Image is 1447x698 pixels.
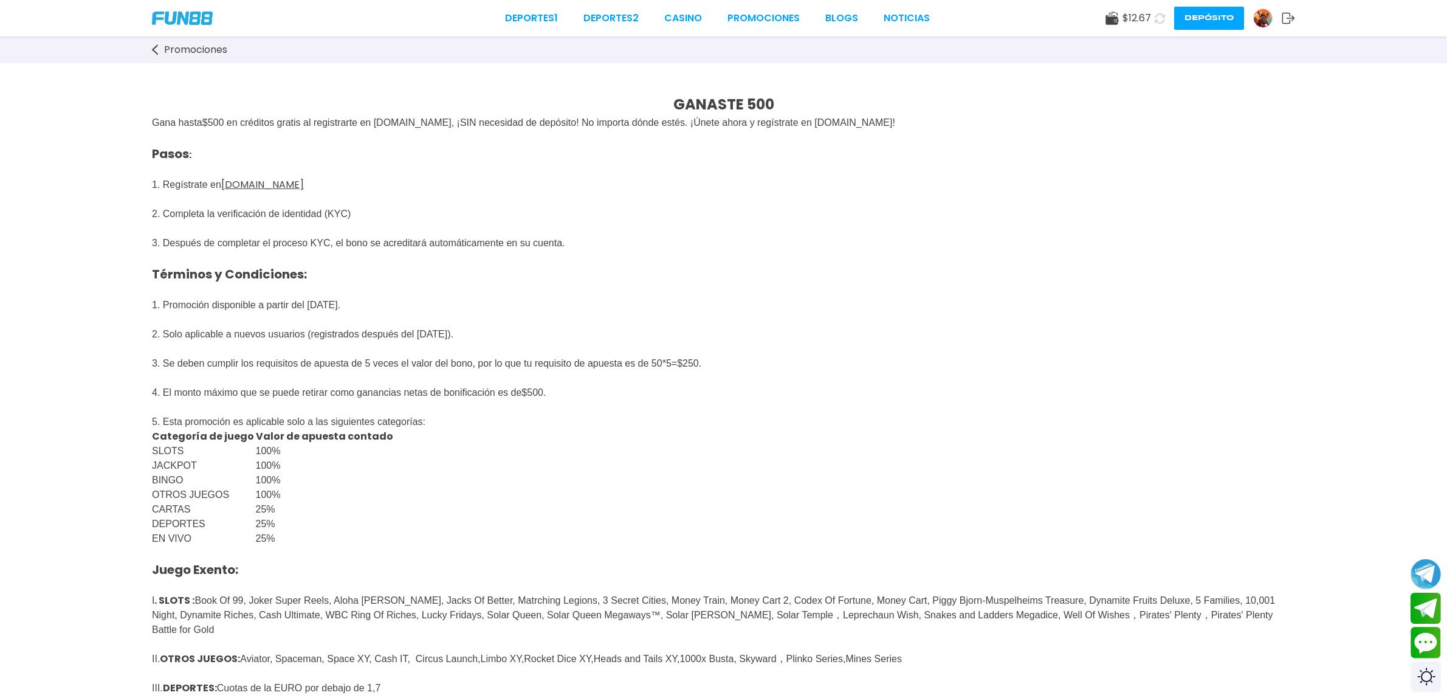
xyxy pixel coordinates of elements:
span: 100% [256,446,281,456]
span: $ [521,387,527,398]
span: 25% [256,504,275,514]
span: $ [677,358,682,368]
span: Pasos [152,145,189,162]
button: Contact customer service [1411,627,1441,658]
a: [DOMAIN_NAME] [221,178,304,192]
span: 500 en créditos gratis al registrarte en [DOMAIN_NAME], ¡SIN necesidad de depósito! No importa dó... [208,117,895,128]
button: Join telegram [1411,593,1441,624]
span: SLOTS [152,446,184,456]
img: Avatar [1254,9,1272,27]
a: Promociones [152,43,239,57]
span: JACKPOT [152,460,197,471]
span: 1. Regístrate en 2. Completa la verificación de identidad (KYC) 3. Después de completar el proces... [152,132,677,368]
strong: DEPORTES: [163,681,217,695]
span: DEPORTES [152,519,205,529]
span: Gana hasta [152,117,202,128]
div: Switch theme [1411,662,1441,692]
span: $ [202,117,208,128]
span: BINGO [152,475,184,485]
strong: : [152,148,191,162]
span: 100% [256,460,281,471]
strong: GANASTE 500 [673,94,774,114]
img: Company Logo [152,12,213,25]
a: CASINO [664,11,702,26]
strong: . SLOTS : [154,593,194,607]
button: Join telegram channel [1411,558,1441,590]
span: EN VIVO [152,533,191,544]
strong: Valor de apuesta contado [256,429,393,443]
strong: Juego Exento: [152,561,238,578]
span: 4. El monto máximo que se puede retirar como ganancias netas de bonificación es de [152,387,521,398]
button: Depósito [1174,7,1244,30]
a: Promociones [727,11,800,26]
span: OTROS JUEGOS [152,489,229,500]
span: 500. [527,387,546,398]
strong: OTROS JUEGOS: [160,652,240,666]
a: BLOGS [825,11,858,26]
span: 100% [256,475,281,485]
span: $ 12.67 [1122,11,1151,26]
span: 25% [256,533,275,544]
span: 250. [682,358,701,368]
span: 100% [256,489,281,500]
a: Avatar [1253,9,1282,28]
strong: Categoría de juego [152,429,254,443]
a: Deportes2 [583,11,639,26]
span: 25% [256,519,275,529]
a: Deportes1 [505,11,558,26]
span: Promociones [164,43,227,57]
strong: Términos y Condiciones: [152,266,307,283]
a: NOTICIAS [884,11,930,26]
span: 5. Esta promoción es aplicable solo a las siguientes categorías: [152,416,425,427]
span: CARTAS [152,504,190,514]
